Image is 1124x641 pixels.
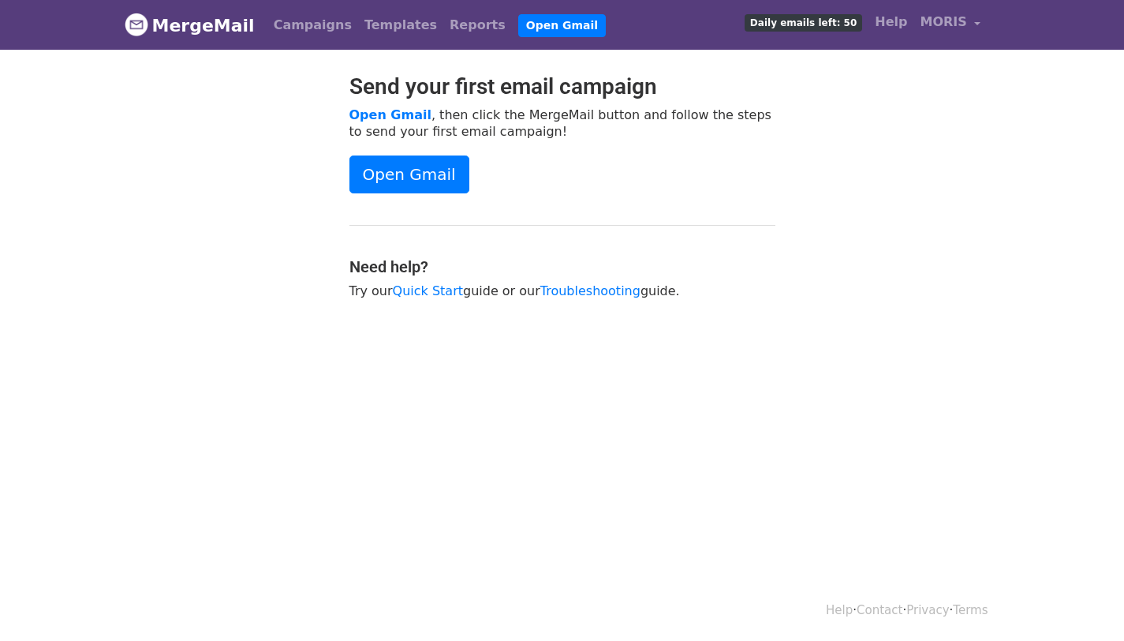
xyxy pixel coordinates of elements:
[953,603,988,617] a: Terms
[358,9,443,41] a: Templates
[349,107,775,140] p: , then click the MergeMail button and follow the steps to send your first email campaign!
[443,9,512,41] a: Reports
[349,257,775,276] h4: Need help?
[826,603,853,617] a: Help
[518,14,606,37] a: Open Gmail
[349,156,469,193] a: Open Gmail
[745,14,862,32] span: Daily emails left: 50
[906,603,949,617] a: Privacy
[267,9,358,41] a: Campaigns
[125,13,148,36] img: MergeMail logo
[920,13,967,32] span: MORIS
[738,6,868,38] a: Daily emails left: 50
[125,9,255,42] a: MergeMail
[540,283,640,298] a: Troubleshooting
[857,603,902,617] a: Contact
[914,6,988,43] a: MORIS
[349,73,775,100] h2: Send your first email campaign
[349,283,775,299] p: Try our guide or our guide.
[868,6,913,38] a: Help
[393,283,463,298] a: Quick Start
[349,107,431,122] a: Open Gmail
